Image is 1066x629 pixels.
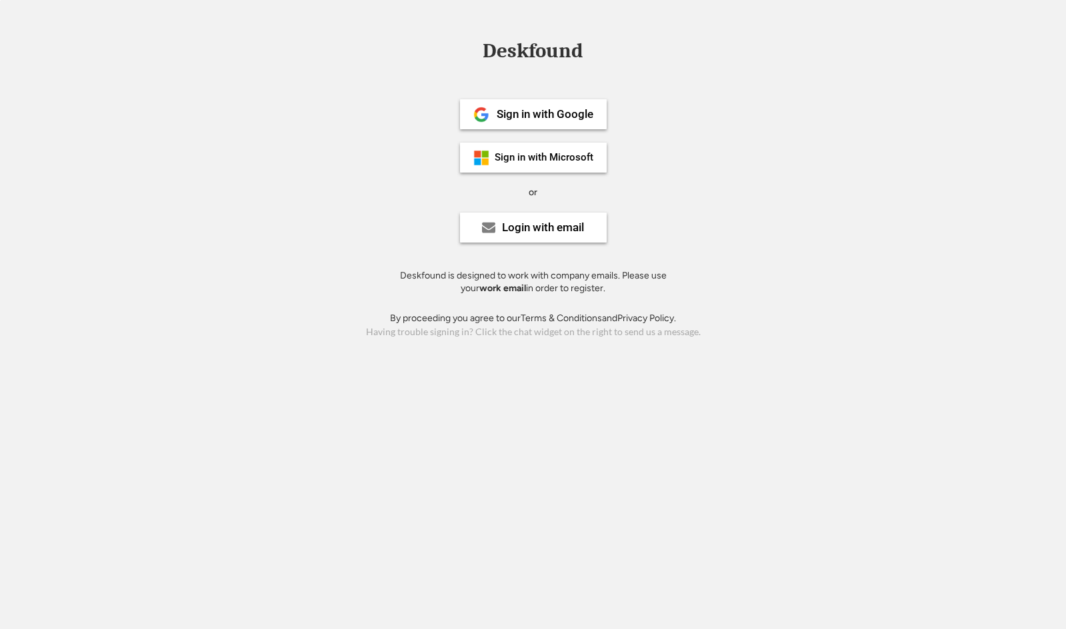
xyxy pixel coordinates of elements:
[383,269,683,295] div: Deskfound is designed to work with company emails. Please use your in order to register.
[617,313,676,324] a: Privacy Policy.
[529,186,537,199] div: or
[473,150,489,166] img: ms-symbollockup_mssymbol_19.png
[521,313,602,324] a: Terms & Conditions
[390,312,676,325] div: By proceeding you agree to our and
[497,109,593,120] div: Sign in with Google
[477,41,590,61] div: Deskfound
[502,222,584,233] div: Login with email
[473,107,489,123] img: 1024px-Google__G__Logo.svg.png
[495,153,593,163] div: Sign in with Microsoft
[479,283,526,294] strong: work email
